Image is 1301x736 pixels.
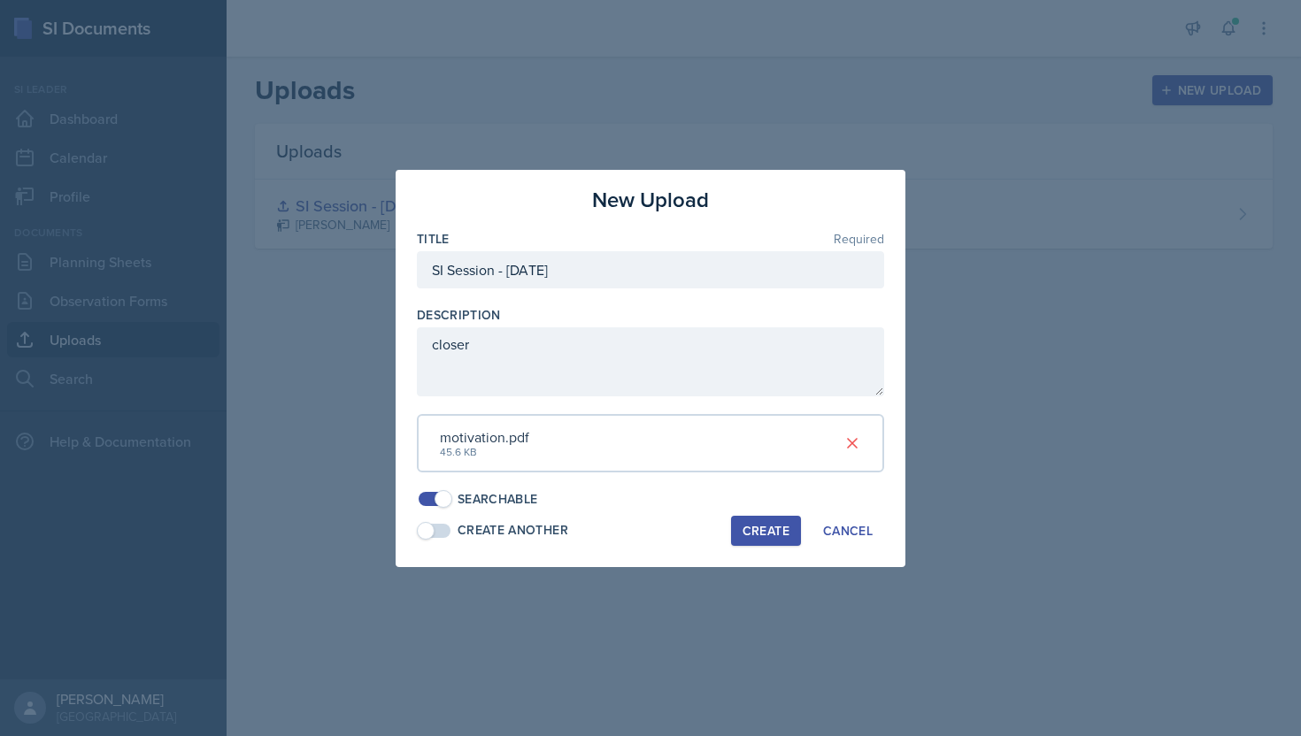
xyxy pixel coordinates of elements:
div: Create Another [458,521,568,540]
input: Enter title [417,251,884,288]
label: Title [417,230,450,248]
label: Description [417,306,501,324]
div: Searchable [458,490,538,509]
span: Required [834,233,884,245]
button: Create [731,516,801,546]
div: Create [743,524,789,538]
div: 45.6 KB [440,444,529,460]
div: Cancel [823,524,873,538]
h3: New Upload [592,184,709,216]
div: motivation.pdf [440,426,529,448]
button: Cancel [812,516,884,546]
